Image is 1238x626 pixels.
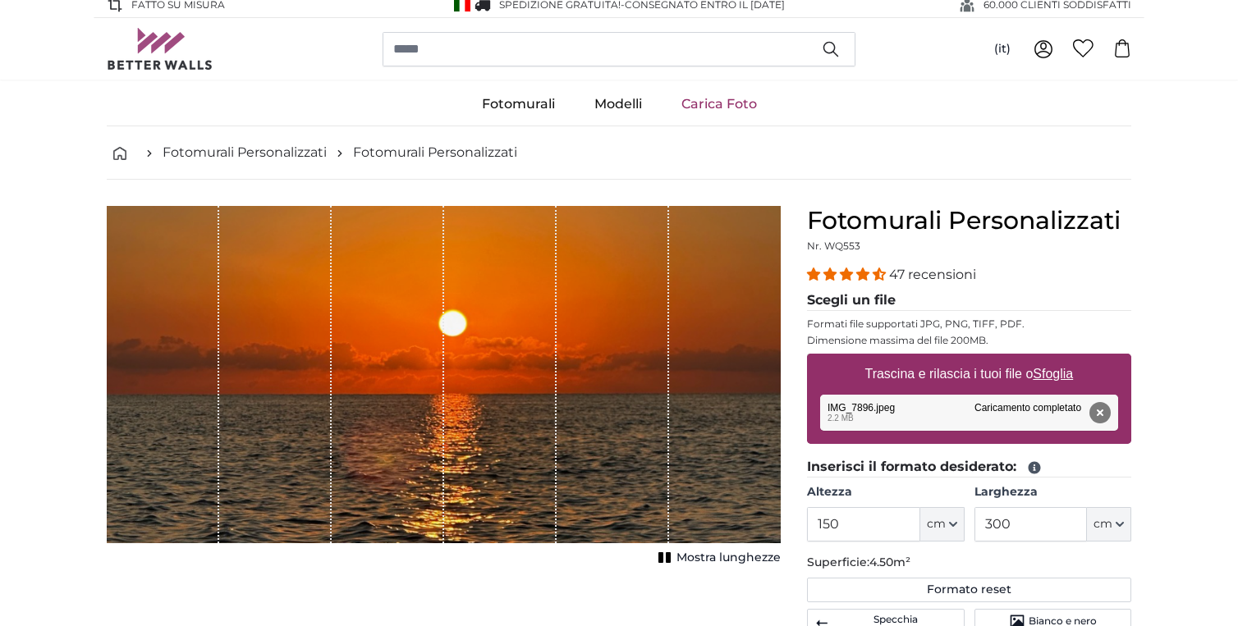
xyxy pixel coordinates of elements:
u: Sfoglia [1034,367,1074,381]
button: cm [920,507,965,541]
label: Altezza [807,484,964,500]
span: cm [1094,516,1112,532]
a: Carica Foto [662,83,777,126]
p: Dimensione massima del file 200MB. [807,334,1131,347]
span: cm [927,516,946,532]
button: Formato reset [807,578,1131,602]
div: 1 of 1 [107,206,781,569]
p: Superficie: [807,555,1131,571]
legend: Inserisci il formato desiderato: [807,457,1131,477]
nav: breadcrumbs [107,126,1131,180]
span: Mostra lunghezze [676,550,781,566]
button: Mostra lunghezze [653,546,781,569]
span: 47 recensioni [889,267,976,282]
label: Trascina e rilascia i tuoi file o [859,358,1080,391]
span: 4.38 stars [807,267,889,282]
span: Nr. WQ553 [807,240,860,252]
label: Larghezza [974,484,1131,500]
a: Fotomurali Personalizzati [163,143,327,162]
img: Betterwalls [107,28,213,70]
a: Fotomurali [462,83,575,126]
a: Fotomurali Personalizzati [353,143,517,162]
p: Formati file supportati JPG, PNG, TIFF, PDF. [807,318,1131,331]
legend: Scegli un file [807,290,1131,311]
button: (it) [981,34,1024,64]
button: cm [1087,507,1131,541]
span: 4.50m² [869,555,910,569]
h1: Fotomurali Personalizzati [807,206,1131,235]
a: Modelli [575,83,662,126]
